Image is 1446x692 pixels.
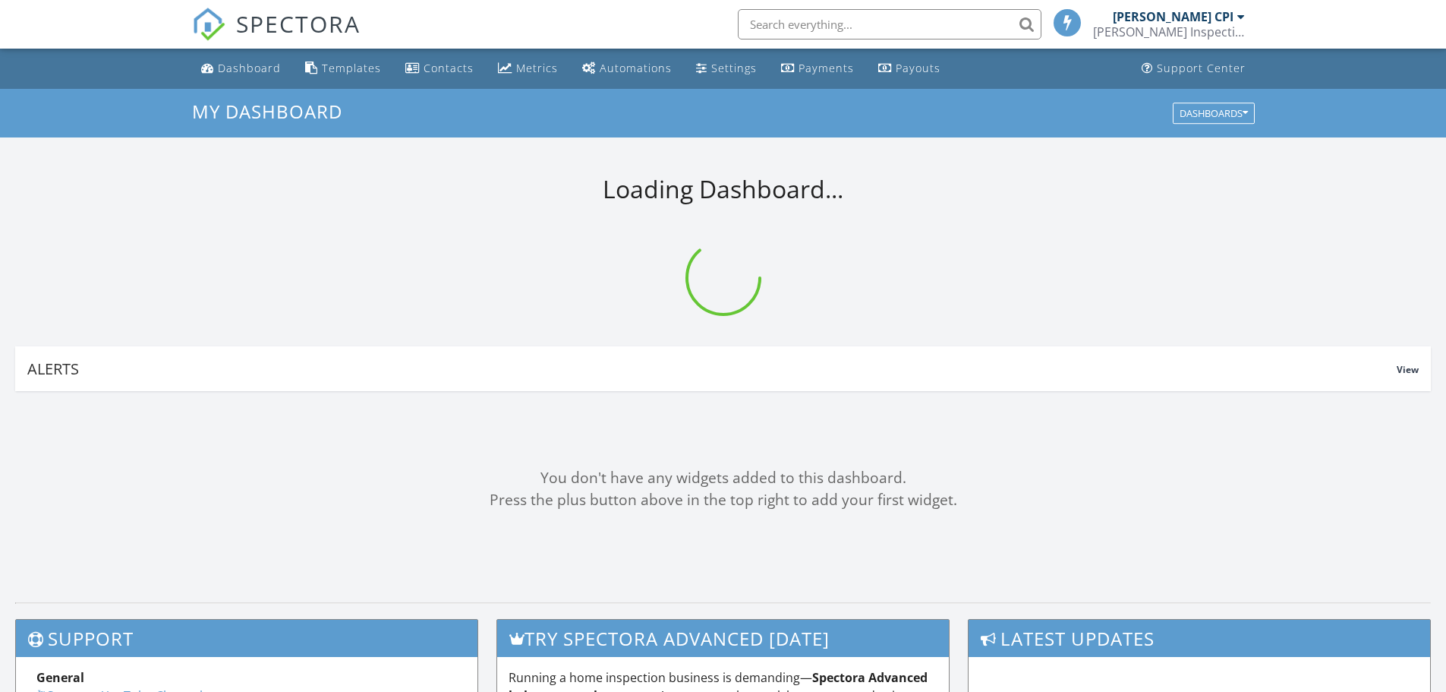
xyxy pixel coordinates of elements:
img: The Best Home Inspection Software - Spectora [192,8,225,41]
a: Dashboard [195,55,287,83]
strong: General [36,669,84,686]
div: Support Center [1157,61,1246,75]
span: SPECTORA [236,8,361,39]
div: Payments [799,61,854,75]
a: Payouts [872,55,947,83]
a: Automations (Basic) [576,55,678,83]
div: Metrics [516,61,558,75]
button: Dashboards [1173,103,1255,124]
div: Payouts [896,61,940,75]
div: Templates [322,61,381,75]
a: Templates [299,55,387,83]
div: Automations [600,61,672,75]
div: Silva Inspection Services LLC [1093,24,1245,39]
h3: Try spectora advanced [DATE] [497,620,950,657]
a: Contacts [399,55,480,83]
a: Metrics [492,55,564,83]
h3: Latest Updates [969,620,1430,657]
div: You don't have any widgets added to this dashboard. [15,467,1431,489]
div: Dashboards [1180,108,1248,118]
div: Settings [711,61,757,75]
h3: Support [16,620,477,657]
span: View [1397,363,1419,376]
input: Search everything... [738,9,1041,39]
div: [PERSON_NAME] CPI [1113,9,1233,24]
a: Support Center [1136,55,1252,83]
div: Press the plus button above in the top right to add your first widget. [15,489,1431,511]
div: Alerts [27,359,1397,379]
span: My Dashboard [192,99,342,124]
a: Settings [690,55,763,83]
div: Contacts [424,61,474,75]
a: SPECTORA [192,21,361,52]
div: Dashboard [218,61,281,75]
a: Payments [775,55,860,83]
